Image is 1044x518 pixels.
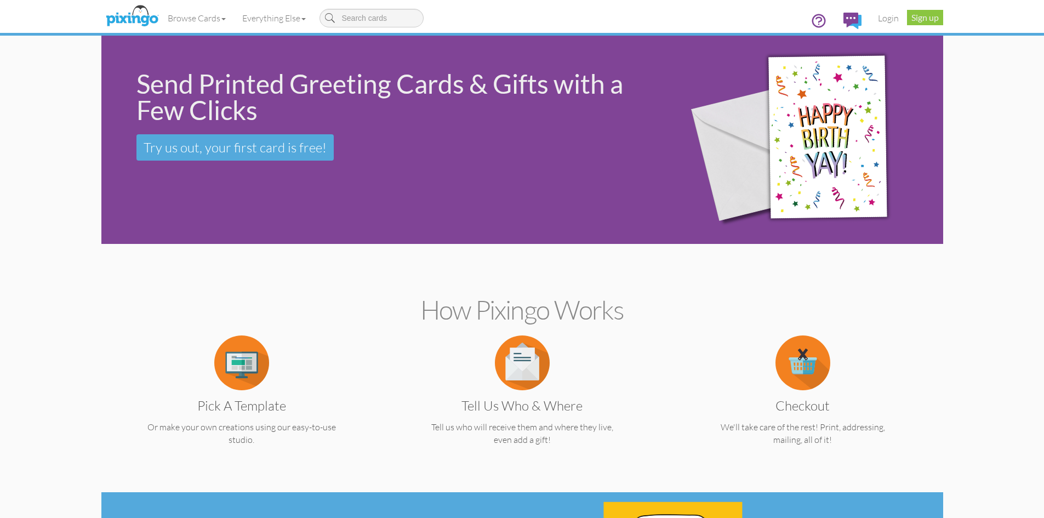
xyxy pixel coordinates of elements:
[123,421,361,446] p: Or make your own creations using our easy-to-use studio.
[775,335,830,390] img: item.alt
[136,134,334,161] a: Try us out, your first card is free!
[159,4,234,32] a: Browse Cards
[103,3,161,30] img: pixingo logo
[121,295,924,325] h2: How Pixingo works
[843,13,862,29] img: comments.svg
[320,9,424,27] input: Search cards
[495,335,550,390] img: item.alt
[123,356,361,446] a: Pick a Template Or make your own creations using our easy-to-use studio.
[684,356,922,446] a: Checkout We'll take care of the rest! Print, addressing, mailing, all of it!
[671,20,936,260] img: 942c5090-71ba-4bfc-9a92-ca782dcda692.png
[403,421,641,446] p: Tell us who will receive them and where they live, even add a gift!
[412,399,633,413] h3: Tell us Who & Where
[692,399,914,413] h3: Checkout
[403,356,641,446] a: Tell us Who & Where Tell us who will receive them and where they live, even add a gift!
[907,10,943,25] a: Sign up
[144,139,327,156] span: Try us out, your first card is free!
[136,71,654,123] div: Send Printed Greeting Cards & Gifts with a Few Clicks
[1043,517,1044,518] iframe: Chat
[234,4,314,32] a: Everything Else
[131,399,352,413] h3: Pick a Template
[870,4,907,32] a: Login
[684,421,922,446] p: We'll take care of the rest! Print, addressing, mailing, all of it!
[214,335,269,390] img: item.alt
